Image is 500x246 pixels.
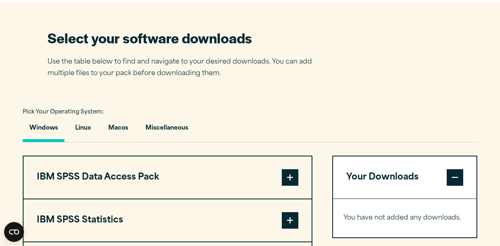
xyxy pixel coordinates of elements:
button: Windows [23,118,64,142]
p: Use the table below to find and navigate to your desired downloads. You can add multiple files to... [48,56,324,80]
button: Open CMP widget [4,222,24,242]
button: Linux [69,118,98,142]
button: IBM SPSS Statistics [24,199,312,241]
span: Pick Your Operating System: [23,109,104,115]
button: IBM SPSS Data Access Pack [24,156,312,199]
div: Your Downloads [333,199,476,237]
p: You have not added any downloads. [343,212,466,224]
button: Miscellaneous [139,118,195,142]
h2: Select your software downloads [48,28,324,47]
button: Macos [102,118,135,142]
button: Your Downloads [333,156,476,199]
